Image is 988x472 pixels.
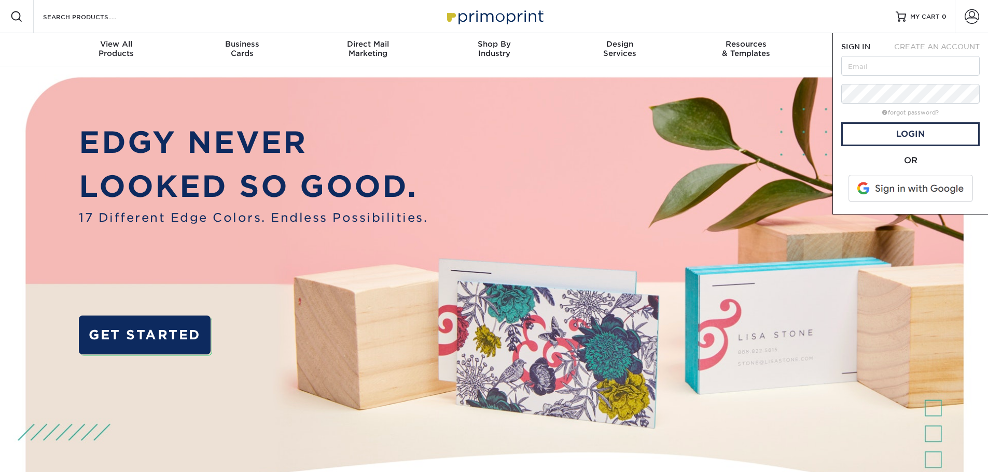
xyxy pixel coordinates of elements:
div: Services [557,39,683,58]
span: Shop By [431,39,557,49]
div: & Support [809,39,935,58]
img: Primoprint [442,5,546,27]
span: Business [179,39,305,49]
span: Direct Mail [305,39,431,49]
span: 17 Different Edge Colors. Endless Possibilities. [79,209,428,226]
a: Direct MailMarketing [305,33,431,66]
span: SIGN IN [841,42,870,51]
div: & Templates [683,39,809,58]
p: LOOKED SO GOOD. [79,164,428,209]
a: GET STARTED [79,316,210,354]
a: forgot password? [882,109,939,116]
span: Resources [683,39,809,49]
a: View AllProducts [53,33,179,66]
a: Resources& Templates [683,33,809,66]
span: CREATE AN ACCOUNT [894,42,980,51]
a: Contact& Support [809,33,935,66]
div: Industry [431,39,557,58]
span: 0 [942,13,947,20]
div: Products [53,39,179,58]
a: BusinessCards [179,33,305,66]
a: Login [841,122,980,146]
span: Contact [809,39,935,49]
a: Shop ByIndustry [431,33,557,66]
input: SEARCH PRODUCTS..... [42,10,143,23]
a: DesignServices [557,33,683,66]
input: Email [841,56,980,76]
span: View All [53,39,179,49]
div: Cards [179,39,305,58]
div: Marketing [305,39,431,58]
span: Design [557,39,683,49]
div: OR [841,154,980,167]
p: EDGY NEVER [79,120,428,165]
span: MY CART [910,12,940,21]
